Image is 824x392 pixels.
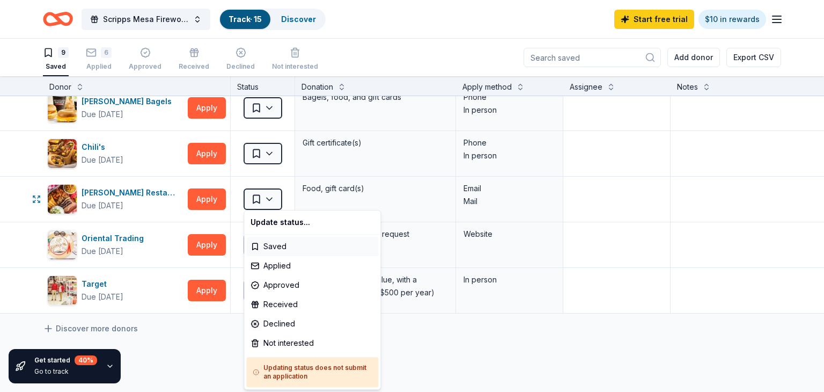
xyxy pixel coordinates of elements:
h5: Updating status does not submit an application [253,364,372,381]
div: Received [246,295,378,314]
div: Update status... [246,213,378,232]
div: Applied [246,256,378,275]
div: Saved [246,237,378,256]
div: Declined [246,314,378,333]
div: Not interested [246,333,378,353]
div: Approved [246,275,378,295]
